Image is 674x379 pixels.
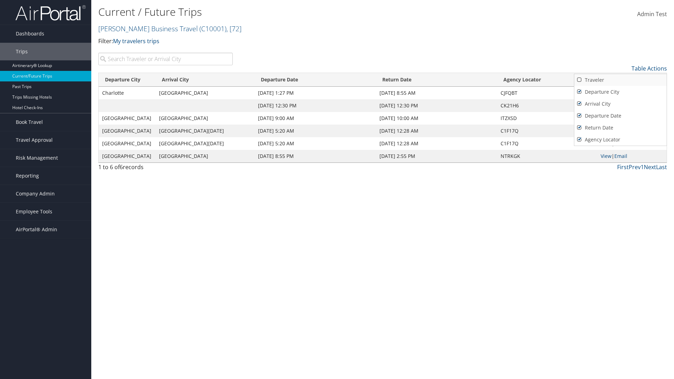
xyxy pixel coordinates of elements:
a: Return Date [574,122,667,134]
span: Travel Approval [16,131,53,149]
span: Reporting [16,167,39,185]
span: Employee Tools [16,203,52,220]
span: Trips [16,43,28,60]
span: Company Admin [16,185,55,202]
span: Dashboards [16,25,44,42]
span: Risk Management [16,149,58,167]
a: Departure City [574,86,667,98]
img: airportal-logo.png [15,5,86,21]
span: Book Travel [16,113,43,131]
a: Arrival City [574,98,667,110]
a: Agency Locator [574,134,667,146]
a: Traveler [574,74,667,86]
span: AirPortal® Admin [16,221,57,238]
a: Departure Date [574,110,667,122]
